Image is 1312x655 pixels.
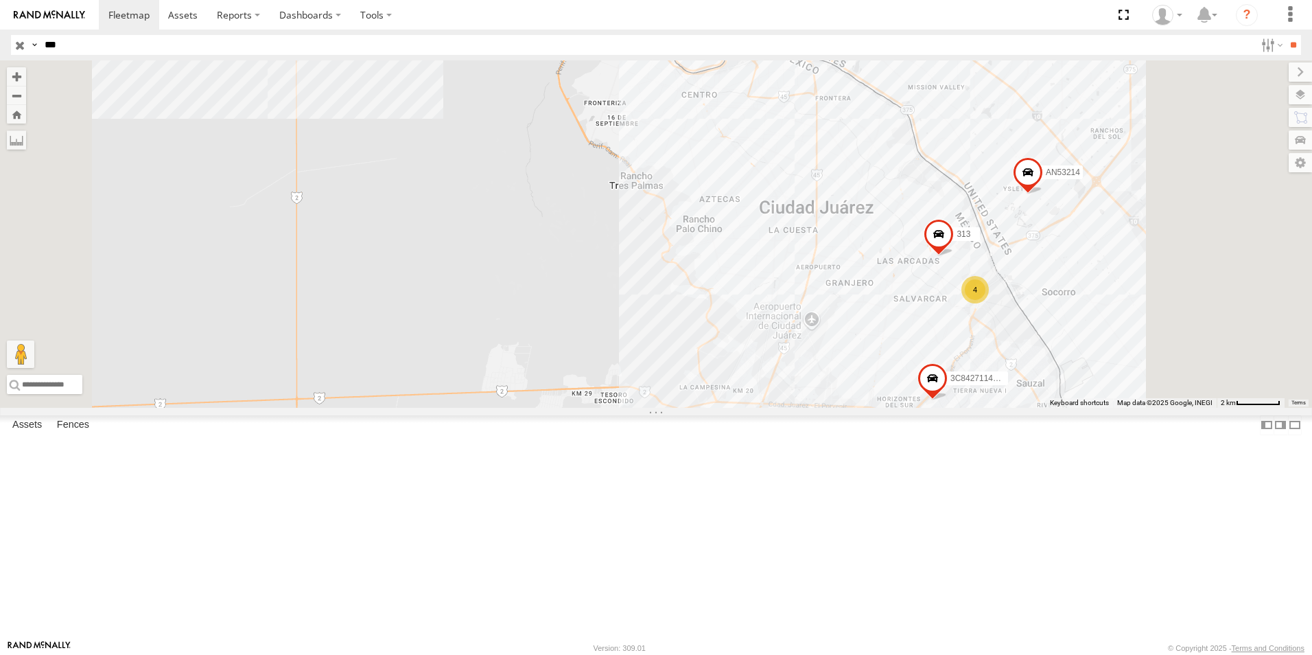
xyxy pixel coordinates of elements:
img: rand-logo.svg [14,10,85,20]
a: Terms (opens in new tab) [1291,400,1306,406]
div: 4 [961,276,989,303]
span: 2 km [1221,399,1236,406]
button: Zoom Home [7,105,26,124]
div: Version: 309.01 [594,644,646,652]
div: Jonathan Soto [1147,5,1187,25]
i: ? [1236,4,1258,26]
button: Keyboard shortcuts [1050,398,1109,408]
button: Map Scale: 2 km per 61 pixels [1217,398,1285,408]
label: Search Query [29,35,40,55]
a: Visit our Website [8,641,71,655]
label: Dock Summary Table to the Left [1260,415,1274,435]
button: Drag Pegman onto the map to open Street View [7,341,34,368]
div: © Copyright 2025 - [1168,644,1304,652]
label: Search Filter Options [1256,35,1285,55]
label: Measure [7,130,26,150]
button: Zoom in [7,67,26,86]
label: Assets [5,415,49,435]
label: Fences [50,415,96,435]
span: 3C8427114EE8 [950,374,1009,383]
span: 313 [957,229,970,239]
label: Hide Summary Table [1288,415,1302,435]
span: Map data ©2025 Google, INEGI [1117,399,1213,406]
label: Dock Summary Table to the Right [1274,415,1287,435]
a: Terms and Conditions [1232,644,1304,652]
span: AN53214 [1046,168,1080,177]
label: Map Settings [1289,153,1312,172]
button: Zoom out [7,86,26,105]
